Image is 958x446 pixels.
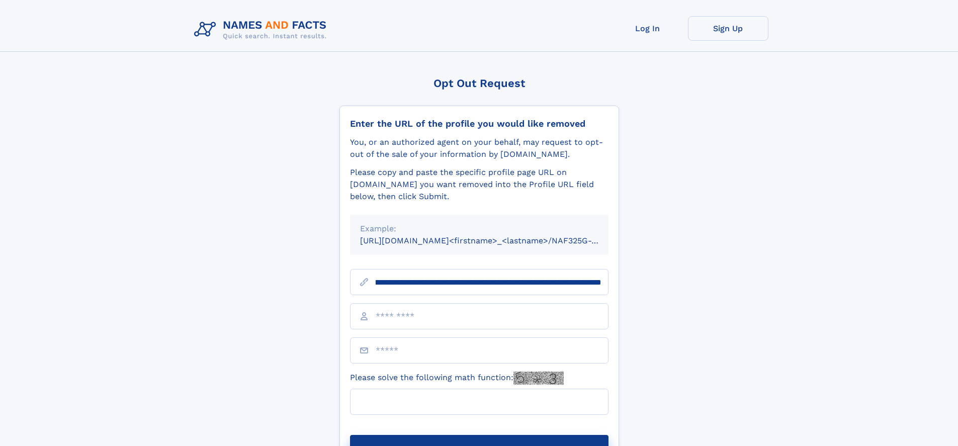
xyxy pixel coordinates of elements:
[607,16,688,41] a: Log In
[350,136,608,160] div: You, or an authorized agent on your behalf, may request to opt-out of the sale of your informatio...
[339,77,619,90] div: Opt Out Request
[360,223,598,235] div: Example:
[350,118,608,129] div: Enter the URL of the profile you would like removed
[688,16,768,41] a: Sign Up
[190,16,335,43] img: Logo Names and Facts
[350,372,564,385] label: Please solve the following math function:
[360,236,628,245] small: [URL][DOMAIN_NAME]<firstname>_<lastname>/NAF325G-xxxxxxxx
[350,166,608,203] div: Please copy and paste the specific profile page URL on [DOMAIN_NAME] you want removed into the Pr...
